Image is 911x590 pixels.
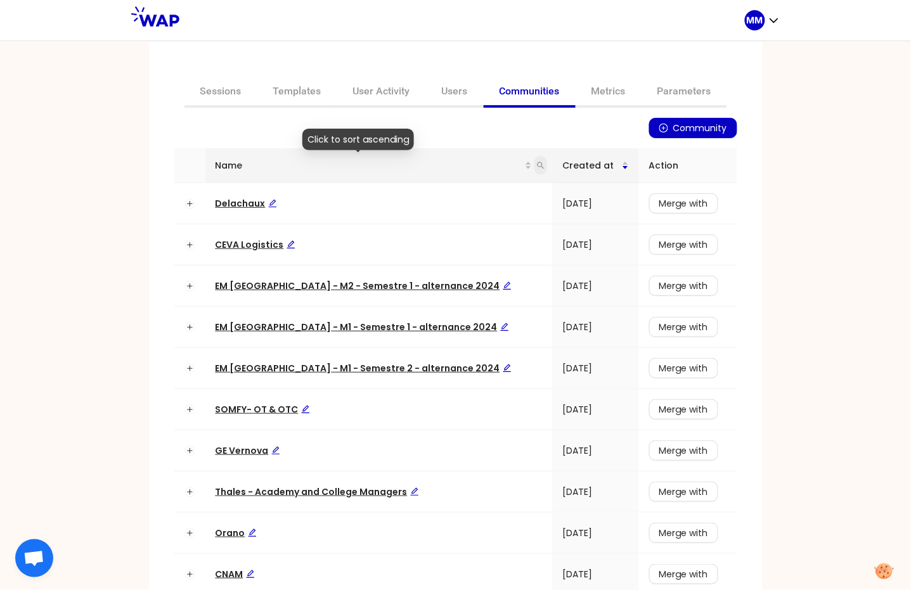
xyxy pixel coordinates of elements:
div: Edit [500,320,509,334]
div: Edit [248,526,257,540]
td: [DATE] [552,430,638,471]
span: EM [GEOGRAPHIC_DATA] - M2 - Semestre 1 - alternance 2024 [216,279,512,292]
span: edit [246,570,255,579]
button: Merge with [649,234,718,255]
button: Expand row [184,404,195,414]
button: plus-circleCommunity [649,118,737,138]
span: Merge with [659,402,708,416]
a: Thales - Academy and College ManagersEdit [216,485,419,498]
p: MM [747,14,763,27]
a: Sessions [184,77,257,108]
span: Merge with [659,279,708,293]
span: Merge with [659,567,708,581]
span: edit [287,240,295,249]
span: search [534,156,547,175]
button: Merge with [649,399,718,420]
div: Edit [503,279,512,293]
button: Merge with [649,317,718,337]
a: Metrics [576,77,642,108]
button: Expand row [184,281,195,291]
span: edit [500,323,509,331]
div: Edit [287,238,295,252]
td: [DATE] [552,348,638,389]
button: MM [745,10,780,30]
span: Name [216,158,526,172]
div: Edit [301,402,310,416]
span: CEVA Logistics [216,238,295,251]
a: CNAMEdit [216,568,255,580]
div: Edit [246,567,255,581]
button: Expand row [184,240,195,250]
button: Merge with [649,276,718,296]
span: edit [301,405,310,414]
div: Edit [503,361,512,375]
button: Expand row [184,569,195,579]
button: Merge with [649,482,718,502]
button: Merge with [649,564,718,584]
span: SOMFY- OT & OTC [216,403,310,416]
span: EM [GEOGRAPHIC_DATA] - M1 - Semestre 1 - alternance 2024 [216,321,509,333]
span: Merge with [659,238,708,252]
span: plus-circle [659,124,668,134]
button: Expand row [184,322,195,332]
a: EM [GEOGRAPHIC_DATA] - M2 - Semestre 1 - alternance 2024Edit [216,279,512,292]
a: Ouvrir le chat [15,539,53,577]
span: GE Vernova [216,444,280,457]
a: Users [426,77,484,108]
a: Parameters [642,77,727,108]
td: [DATE] [552,513,638,554]
td: [DATE] [552,183,638,224]
td: [DATE] [552,389,638,430]
th: Action [639,148,737,183]
span: Created at [562,158,621,172]
button: Merge with [649,440,718,461]
button: Merge with [649,193,718,214]
td: [DATE] [552,471,638,513]
a: User Activity [337,77,426,108]
button: Expand row [184,487,195,497]
div: Edit [271,444,280,458]
span: Merge with [659,320,708,334]
span: CNAM [216,568,255,580]
td: [DATE] [552,266,638,307]
span: EM [GEOGRAPHIC_DATA] - M1 - Semestre 2 - alternance 2024 [216,362,512,375]
button: Manage your preferences about cookies [867,556,901,587]
a: CEVA LogisticsEdit [216,238,295,251]
button: Merge with [649,523,718,543]
a: EM [GEOGRAPHIC_DATA] - M1 - Semestre 2 - alternance 2024Edit [216,362,512,375]
span: edit [410,487,419,496]
span: edit [503,364,512,373]
span: Merge with [659,361,708,375]
span: Merge with [659,196,708,210]
span: Merge with [659,444,708,458]
span: Thales - Academy and College Managers [216,485,419,498]
a: OranoEdit [216,527,257,539]
button: Expand row [184,446,195,456]
div: Click to sort ascending [302,129,414,150]
span: Community [673,121,727,135]
a: EM [GEOGRAPHIC_DATA] - M1 - Semestre 1 - alternance 2024Edit [216,321,509,333]
button: Expand row [184,528,195,538]
span: edit [271,446,280,455]
a: GE VernovaEdit [216,444,280,457]
a: DelachauxEdit [216,197,277,210]
span: edit [248,529,257,537]
span: Orano [216,527,257,539]
a: Communities [484,77,576,108]
span: Merge with [659,485,708,499]
span: edit [268,199,277,208]
td: [DATE] [552,307,638,348]
div: Edit [410,485,419,499]
button: Merge with [649,358,718,378]
a: Templates [257,77,337,108]
span: Delachaux [216,197,277,210]
td: [DATE] [552,224,638,266]
span: Merge with [659,526,708,540]
div: Edit [268,196,277,210]
button: Expand row [184,363,195,373]
span: edit [503,281,512,290]
a: SOMFY- OT & OTCEdit [216,403,310,416]
button: Expand row [184,198,195,208]
span: search [537,162,545,169]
